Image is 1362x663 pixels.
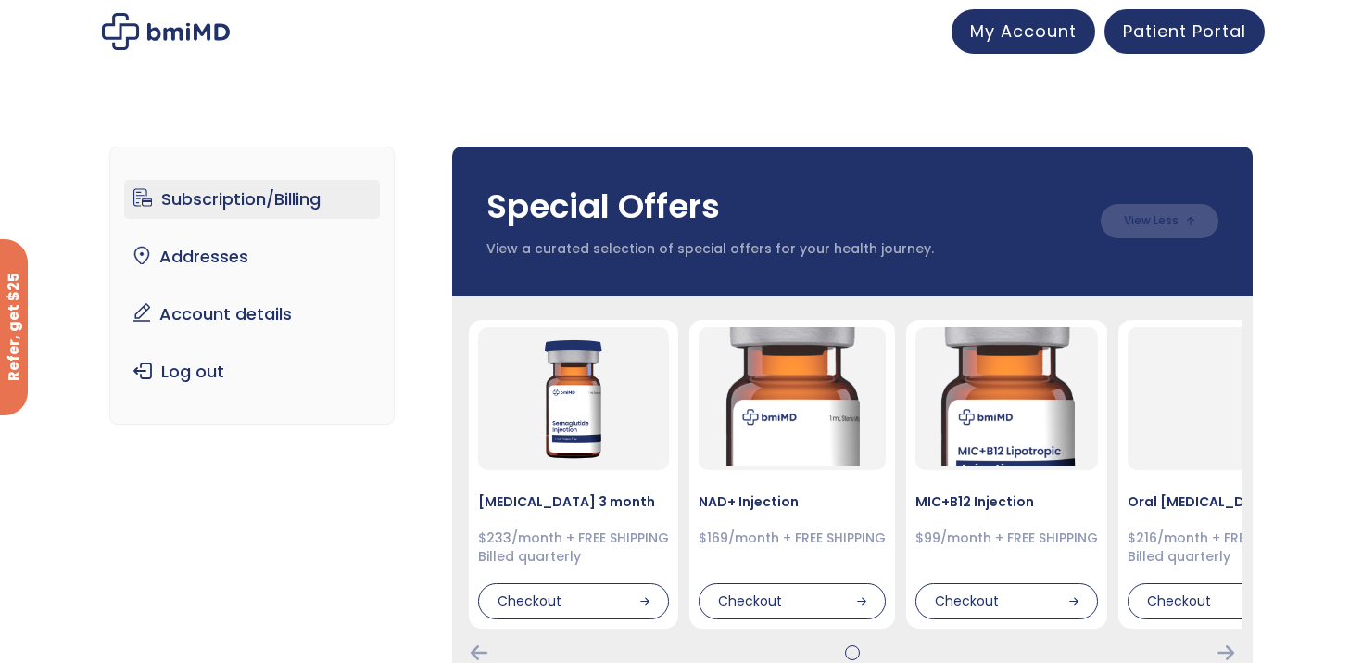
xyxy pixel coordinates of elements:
[486,240,1082,259] p: View a curated selection of special offers for your health journey.
[699,492,886,511] h4: NAD+ Injection
[124,352,381,391] a: Log out
[699,529,886,548] div: $169/month + FREE SHIPPING
[478,583,669,620] div: Checkout
[1123,19,1246,43] span: Patient Portal
[124,237,381,276] a: Addresses
[1104,9,1265,54] a: Patient Portal
[478,529,669,566] div: $233/month + FREE SHIPPING Billed quarterly
[952,9,1095,54] a: My Account
[915,583,1098,620] div: Checkout
[915,529,1098,548] div: $99/month + FREE SHIPPING
[102,13,230,50] img: My account
[723,327,862,466] img: NAD Injection
[699,583,886,620] div: Checkout
[471,645,487,660] div: Previous Card
[486,184,1082,230] h3: Special Offers
[109,147,396,425] nav: Account pages
[124,295,381,334] a: Account details
[915,492,1098,511] h4: MIC+B12 Injection
[1217,645,1234,660] div: Next Card
[478,492,669,511] h4: [MEDICAL_DATA] 3 month
[970,19,1077,43] span: My Account
[124,180,381,219] a: Subscription/Billing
